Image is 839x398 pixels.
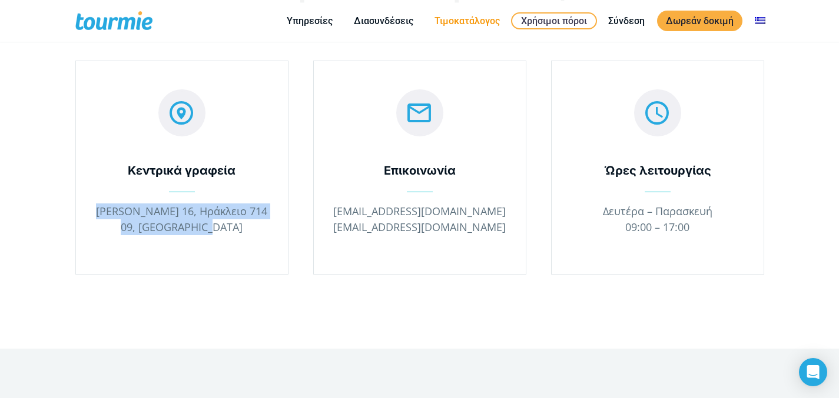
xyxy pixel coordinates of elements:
p: [PERSON_NAME] 16, Ηράκλειο 714 09, [GEOGRAPHIC_DATA] [94,203,270,235]
span:  [138,91,225,135]
a: Υπηρεσίες [278,14,341,28]
a: Αλλαγή σε [746,14,774,28]
span:  [376,91,463,135]
p: [EMAIL_ADDRESS][DOMAIN_NAME] [EMAIL_ADDRESS][DOMAIN_NAME] [331,203,508,235]
div: Επικοινωνία [331,163,508,178]
div: Κεντρικά γραφεία [94,163,270,178]
a: Διασυνδέσεις [345,14,422,28]
p: Δευτέρα – Παρασκευή 09:00 – 17:00 [569,203,746,235]
a: Σύνδεση [599,14,654,28]
div: Open Intercom Messenger [799,358,827,386]
span: Τηλέφωνο [198,47,250,61]
a: Χρήσιμοι πόροι [511,12,597,29]
span:  [614,91,701,135]
a: Τιμοκατάλογος [426,14,509,28]
a: Δωρεάν δοκιμή [657,11,742,31]
div: Ώρες λειτουργίας [569,163,746,178]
